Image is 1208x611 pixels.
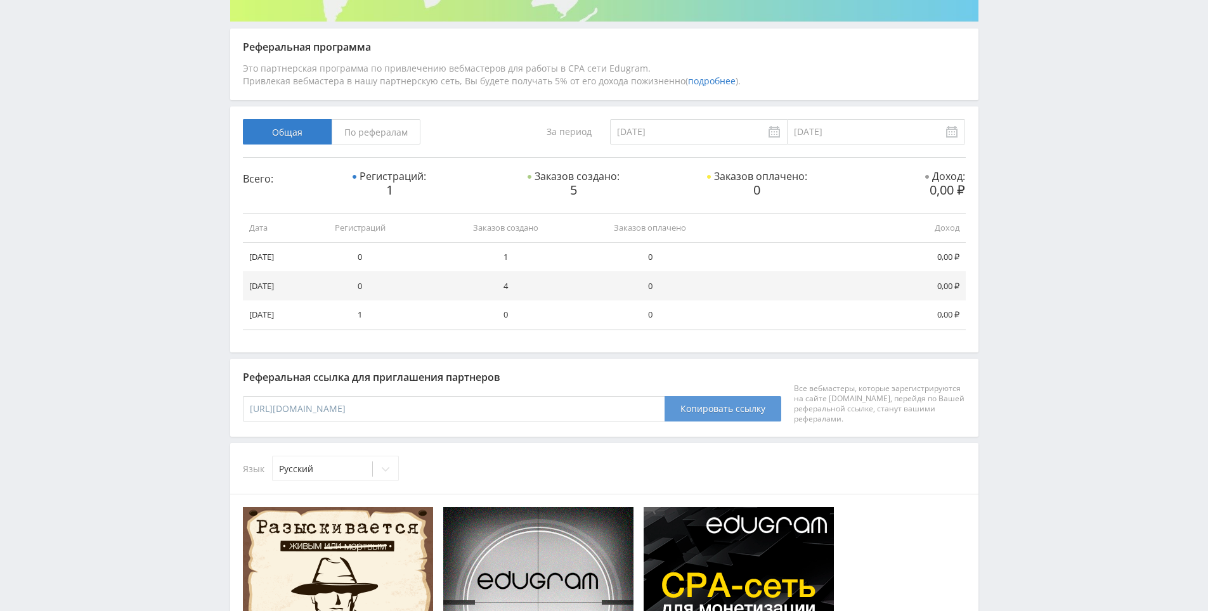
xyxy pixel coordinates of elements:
[243,213,300,243] th: Дата
[420,300,592,330] td: 0
[709,272,966,301] td: 0,00 ₽
[420,243,592,272] td: 1
[688,75,736,87] a: подробнее
[300,213,420,243] th: Регистраций
[592,272,709,301] td: 0
[672,183,843,197] div: 0
[665,396,781,421] button: Копировать ссылку
[794,383,965,424] div: Все вебмастеры, которые зарегистрируются на сайте [DOMAIN_NAME], перейдя по Вашей реферальной ссы...
[243,456,966,481] div: Язык
[592,213,709,243] th: Заказов оплачено
[332,119,420,145] span: По рефералам
[243,272,300,301] td: [DATE]
[243,243,300,272] td: [DATE]
[420,272,592,301] td: 4
[243,62,966,87] div: Это партнерская программа по привлечению вебмастеров для работы в CPA сети Edugram. Привлекая веб...
[709,213,966,243] th: Доход
[707,169,807,183] span: Заказов оплачено:
[304,183,475,197] div: 1
[488,119,598,145] div: За период
[925,169,965,183] span: Доход:
[592,243,709,272] td: 0
[420,213,592,243] th: Заказов создано
[709,300,966,330] td: 0,00 ₽
[300,272,420,301] td: 0
[353,169,426,183] span: Регистраций:
[243,170,353,185] div: Всего:
[592,300,709,330] td: 0
[243,41,966,53] div: Реферальная программа
[300,243,420,272] td: 0
[528,169,620,183] span: Заказов создано:
[243,119,332,145] span: Общая
[243,300,300,330] td: [DATE]
[685,75,741,87] span: ( ).
[300,300,420,330] td: 1
[709,243,966,272] td: 0,00 ₽
[488,183,659,197] div: 5
[855,183,965,197] div: 0,00 ₽
[243,371,966,383] div: Реферальная ссылка для приглашения партнеров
